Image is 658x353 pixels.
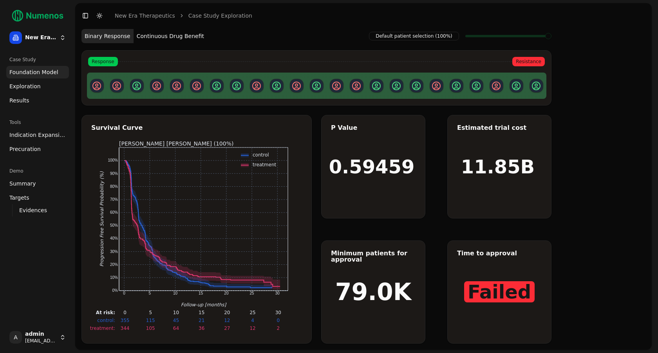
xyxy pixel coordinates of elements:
[97,318,115,323] text: control:
[181,302,227,308] text: Follow-up [months]
[249,310,255,315] text: 25
[224,291,229,295] text: 20
[9,194,29,202] span: Targets
[251,318,254,323] text: 4
[110,236,118,240] text: 40%
[369,32,459,40] span: Default patient selection (100%)
[110,171,118,176] text: 90%
[275,291,280,295] text: 30
[9,331,22,344] span: A
[199,326,204,331] text: 36
[9,96,29,104] span: Results
[249,326,255,331] text: 12
[121,318,130,323] text: 355
[119,140,233,147] text: [PERSON_NAME] [PERSON_NAME] (100%)
[6,129,69,141] a: Indication Expansion
[173,326,179,331] text: 64
[25,338,56,344] span: [EMAIL_ADDRESS]
[6,143,69,155] a: Precuration
[25,34,56,41] span: New Era Therapeutics
[329,157,415,176] h1: 0.59459
[112,288,118,293] text: 0%
[199,310,204,315] text: 15
[19,206,47,214] span: Evidences
[108,158,118,162] text: 100%
[6,6,69,25] img: Numenos
[110,210,118,215] text: 60%
[110,184,118,189] text: 80%
[253,152,269,158] text: control
[110,275,118,280] text: 10%
[91,125,302,131] div: Survival Curve
[224,318,230,323] text: 12
[96,310,115,315] text: At risk:
[512,57,545,66] span: Resistance
[277,318,280,323] text: 0
[275,310,281,315] text: 30
[123,310,127,315] text: 0
[146,326,155,331] text: 105
[277,326,280,331] text: 2
[199,291,203,295] text: 15
[80,10,91,21] button: Toggle Sidebar
[188,12,252,20] a: Case Study Exploration
[90,326,115,331] text: treatment:
[110,197,118,202] text: 70%
[461,157,535,176] h1: 11.85B
[6,116,69,129] div: Tools
[6,80,69,93] a: Exploration
[9,131,66,139] span: Indication Expansion
[115,12,252,20] nav: breadcrumb
[224,326,230,331] text: 27
[173,310,179,315] text: 10
[94,10,105,21] button: Toggle Dark Mode
[6,66,69,78] a: Foundation Model
[173,318,179,323] text: 45
[173,291,178,295] text: 10
[146,318,155,323] text: 115
[9,82,41,90] span: Exploration
[464,281,535,302] span: Failed
[6,165,69,177] div: Demo
[6,191,69,204] a: Targets
[6,53,69,66] div: Case Study
[199,318,204,323] text: 21
[110,249,118,254] text: 30%
[110,223,118,227] text: 50%
[6,28,69,47] button: New Era Therapeutics
[9,180,36,187] span: Summary
[81,29,134,43] button: Binary Response
[25,331,56,338] span: admin
[6,177,69,190] a: Summary
[6,94,69,107] a: Results
[9,68,58,76] span: Foundation Model
[148,291,151,295] text: 5
[88,57,118,66] span: Response
[115,12,175,20] a: New Era Therapeutics
[149,310,152,315] text: 5
[9,145,41,153] span: Precuration
[123,291,125,295] text: 0
[16,205,60,216] a: Evidences
[110,262,118,267] text: 20%
[99,171,105,267] text: Progression Free Survival Probability (%)
[335,280,412,304] h1: 79.0K
[250,291,255,295] text: 25
[224,310,230,315] text: 20
[253,162,276,167] text: treatment
[134,29,207,43] button: Continuous Drug Benefit
[6,328,69,347] button: Aadmin[EMAIL_ADDRESS]
[121,326,130,331] text: 344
